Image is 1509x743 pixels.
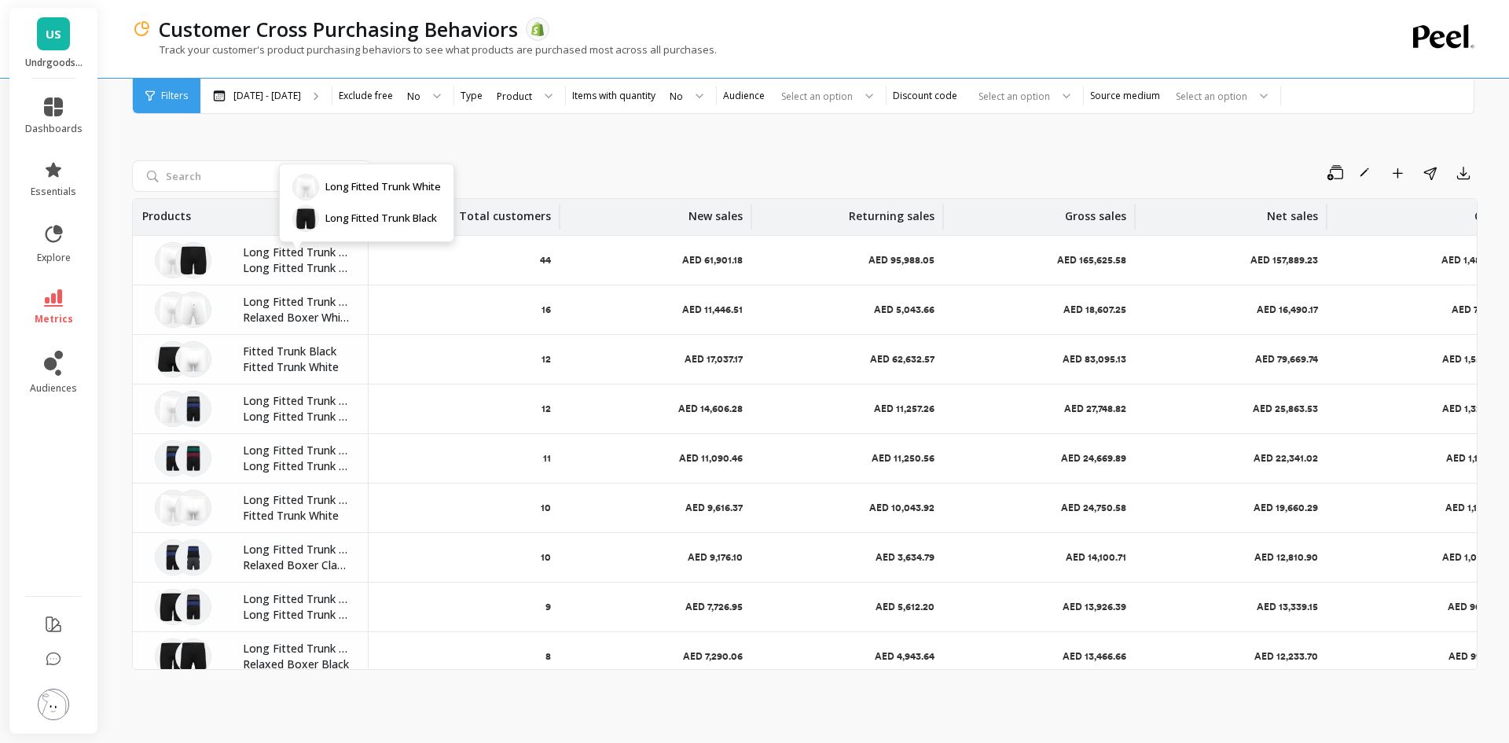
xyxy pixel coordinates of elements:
img: profile picture [38,689,69,720]
p: AED 1,486.09 [1441,254,1503,267]
p: AED 62,632.57 [870,353,934,366]
img: NRXBWHT1_4f478d2c-6d11-4166-863d-2c1459b6f3e9.webp [175,292,211,328]
img: 3NLFTCLASSIC.webp [155,440,191,476]
p: Long Fitted Trunk Classic [243,443,349,458]
p: AED 13,339.15 [1257,601,1318,613]
p: Products [142,199,191,224]
img: 3NLFTCLASSIC.webp [175,589,211,625]
p: AED 157,889.23 [1250,254,1318,267]
img: NLFTBLK1_e72ef3f6-e346-4dfd-9529-989a45bc3c05.webp [175,242,211,278]
img: NFTBLK1.webp [155,341,191,377]
p: AED 11,446.51 [682,303,743,316]
p: Fitted Trunk Black [243,344,349,359]
img: NFTWHT1_f54bd678-3fc1-424f-8fc0-debbc30b3e58.webp [175,341,211,377]
p: AED 24,669.89 [1061,452,1126,465]
p: AED 79,669.74 [1255,353,1318,366]
p: AED 1,323.35 [1442,403,1503,415]
p: AED 95,988.05 [868,254,934,267]
img: NFTWHT1_f54bd678-3fc1-424f-8fc0-debbc30b3e58.webp [175,490,211,526]
p: AED 11,250.56 [872,452,934,465]
p: Long Fitted Trunk White [243,393,349,409]
p: AED 9,176.10 [688,551,743,564]
p: 10 [541,551,551,564]
p: AED 1,038.76 [1442,551,1503,564]
p: AED 83,095.13 [1063,353,1126,366]
p: AED 1,172.38 [1445,502,1503,514]
p: Fitted Trunk White [243,508,349,524]
div: No [670,89,683,104]
p: Long Fitted Trunk Black [243,591,349,607]
img: NLFTWHT1.webp [155,292,191,328]
p: AED 24,750.58 [1061,502,1126,514]
img: 3NLFTCLASSIC.webp [155,539,191,576]
img: NLFTWHT1.webp [155,490,191,526]
img: 3NLFTCLASSIC.webp [175,391,211,427]
p: AED 9,616.37 [685,502,743,514]
p: 11 [543,452,551,465]
p: AED 10,043.92 [869,502,934,514]
p: Long Fitted Trunk White [243,294,349,310]
p: Long Fitted Trunk Classic [243,409,349,425]
p: AED 5,612.20 [876,601,934,613]
p: AED 14,606.28 [678,403,743,415]
div: No [407,89,420,104]
p: AED 16,490.17 [1257,303,1318,316]
p: AED 4,943.64 [875,650,934,663]
p: Relaxed Boxer Classic [243,557,349,573]
span: metrics [35,313,73,326]
p: Fitted Trunk White [243,359,349,375]
input: Search [132,160,372,192]
span: audiences [30,382,77,395]
p: 12 [542,353,551,366]
p: Long Fitted Trunk White [243,492,349,508]
span: explore [37,252,71,264]
p: 8 [545,650,551,663]
p: 44 [540,254,551,267]
p: [DATE] - [DATE] [233,90,301,102]
img: NLFTWHT1.webp [155,242,191,278]
p: 12 [542,403,551,415]
p: AED 12,810.90 [1254,551,1318,564]
p: Long Fitted Trunk Classic [243,607,349,623]
img: NLFTBLK1_e72ef3f6-e346-4dfd-9529-989a45bc3c05.webp [155,589,191,625]
label: Type [461,90,483,102]
img: header icon [132,20,151,39]
p: AED 61,901.18 [682,254,743,267]
p: 10 [541,502,551,514]
p: AED 11,257.26 [874,403,934,415]
p: Long Fitted Trunk White [243,245,349,260]
p: AED 3,634.79 [876,551,934,564]
p: AED 5,043.66 [874,303,934,316]
p: AED 1,114.48 [1446,452,1503,465]
p: AED 11,090.46 [679,452,743,465]
p: AED 22,341.02 [1254,452,1318,465]
p: Undrgoods SAR [25,57,83,69]
p: AED 777.23 [1452,303,1503,316]
p: AED 17,037.17 [685,353,743,366]
img: 3NRXBCLASSIC.webp [175,539,211,576]
label: Exclude free [339,90,393,102]
p: AED 165,625.58 [1057,254,1126,267]
p: Track your customer's product purchasing behaviors to see what products are purchased most across... [132,42,717,57]
p: CLTV [1474,199,1502,224]
p: Long Fitted Trunk Classic 1 [243,458,349,474]
p: Long Fitted Trunk Black [243,260,349,276]
p: AED 18,607.25 [1063,303,1126,316]
p: AED 904.23 [1448,601,1503,613]
label: Items with quantity [572,90,655,102]
p: New sales [688,199,743,224]
p: 9 [545,601,551,613]
p: Returning sales [849,199,934,224]
div: Product [497,89,532,104]
p: AED 19,660.29 [1254,502,1318,514]
img: NRXBBLK1_0b2611aa-5579-4b9f-9850-e338d5c74d5b.webp [175,638,211,675]
img: NLFTWHT1.webp [155,391,191,427]
img: api.shopify.svg [531,22,545,36]
p: AED 25,863.53 [1253,403,1318,415]
p: Long Fitted Trunk Classic [243,542,349,557]
p: AED 993.88 [1448,650,1503,663]
p: Net sales [1267,199,1318,224]
span: essentials [31,186,76,198]
p: Relaxed Boxer White [243,310,349,326]
p: AED 7,290.06 [683,650,743,663]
